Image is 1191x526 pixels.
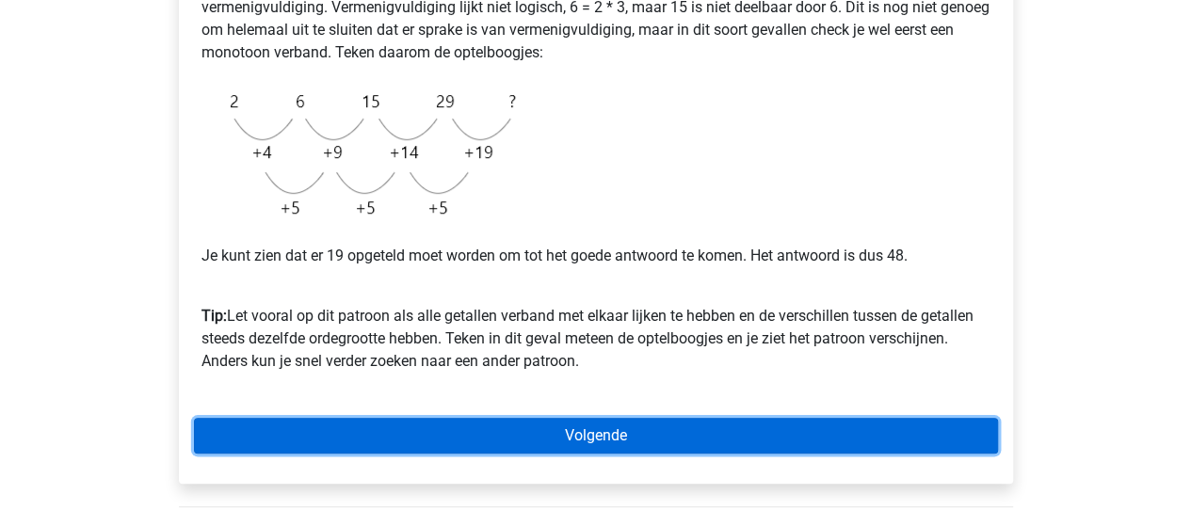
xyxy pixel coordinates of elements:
a: Volgende [194,418,998,454]
b: Tip: [201,307,227,325]
p: Let vooral op dit patroon als alle getallen verband met elkaar lijken te hebben en de verschillen... [201,282,990,373]
img: Figure sequences Example 3 explanation.png [201,79,525,230]
p: Je kunt zien dat er 19 opgeteld moet worden om tot het goede antwoord te komen. Het antwoord is d... [201,245,990,267]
